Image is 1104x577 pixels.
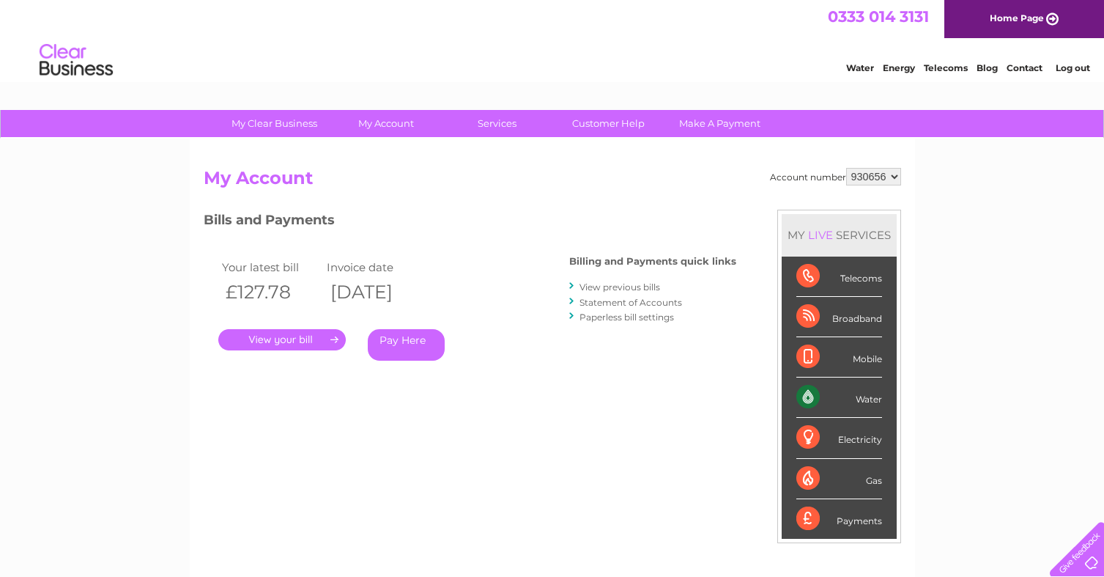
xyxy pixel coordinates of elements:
a: Make A Payment [659,110,780,137]
div: Account number [770,168,901,185]
th: £127.78 [218,277,324,307]
div: LIVE [805,228,836,242]
h4: Billing and Payments quick links [569,256,736,267]
td: Invoice date [323,257,429,277]
div: Mobile [796,337,882,378]
a: Services [437,110,557,137]
div: Telecoms [796,257,882,297]
a: Water [846,62,874,73]
a: My Account [325,110,446,137]
img: logo.png [39,38,114,83]
div: Electricity [796,418,882,458]
a: . [218,329,346,350]
a: Statement of Accounts [579,297,682,308]
a: 0333 014 3131 [828,7,929,26]
a: My Clear Business [214,110,335,137]
div: Gas [796,459,882,499]
div: Water [796,378,882,418]
a: Energy [883,62,915,73]
h3: Bills and Payments [204,210,736,235]
a: Paperless bill settings [579,312,674,323]
th: [DATE] [323,277,429,307]
a: Log out [1056,62,1090,73]
div: MY SERVICES [782,214,897,256]
a: Blog [977,62,998,73]
div: Payments [796,499,882,539]
a: View previous bills [579,282,660,293]
h2: My Account [204,168,901,196]
a: Pay Here [368,329,445,361]
div: Clear Business is a trading name of Verastar Limited (registered in [GEOGRAPHIC_DATA] No. 3667643... [207,8,899,71]
a: Telecoms [924,62,968,73]
a: Customer Help [548,110,669,137]
div: Broadband [796,297,882,337]
td: Your latest bill [218,257,324,277]
a: Contact [1007,62,1042,73]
